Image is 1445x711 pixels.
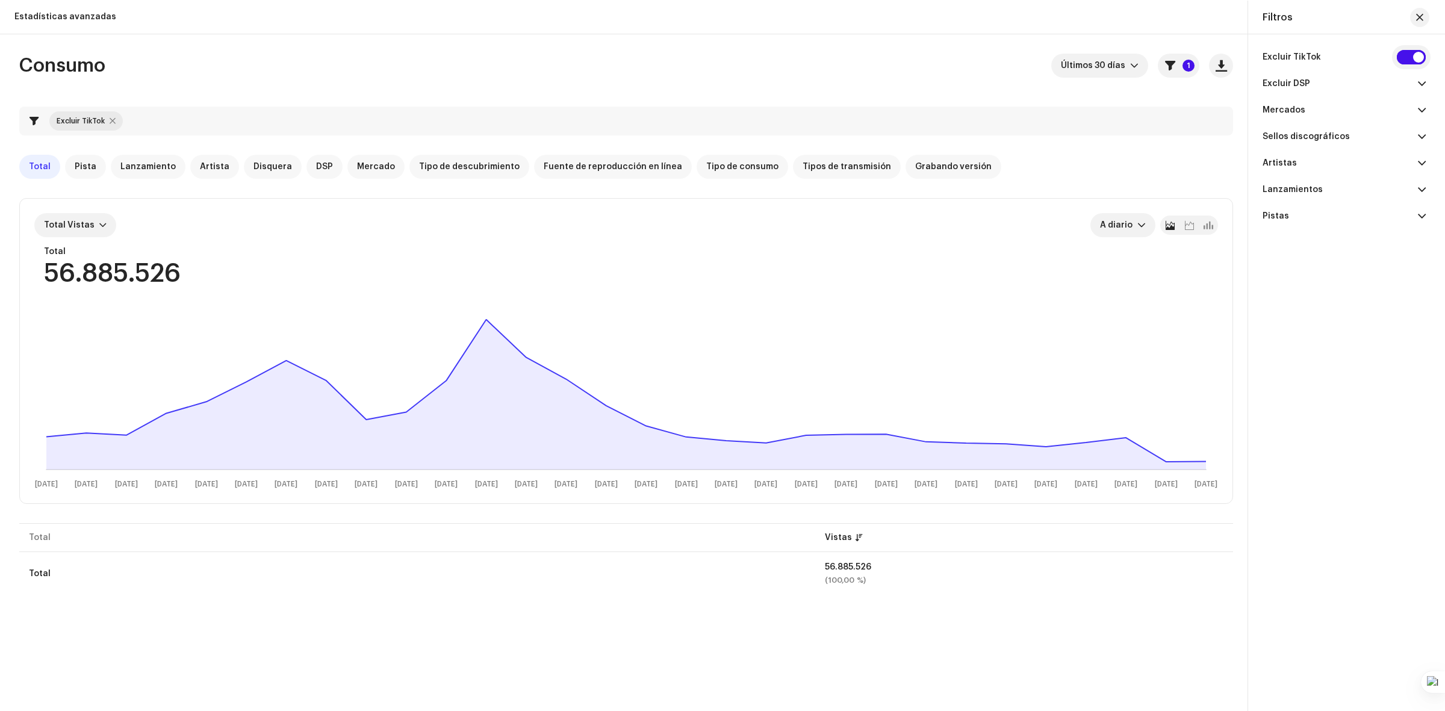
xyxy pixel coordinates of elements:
text: [DATE] [315,480,338,488]
span: DSP [316,162,333,172]
text: [DATE] [675,480,698,488]
span: Artista [200,162,229,172]
div: dropdown trigger [1137,213,1146,237]
span: Tipo de descubrimiento [419,162,520,172]
text: [DATE] [395,480,418,488]
text: [DATE] [555,480,577,488]
span: Últimos 30 días [1061,54,1130,78]
div: dropdown trigger [1130,54,1139,78]
span: Grabando versión [915,162,992,172]
span: Mercado [357,162,395,172]
text: [DATE] [955,480,978,488]
div: 56.885.526 [825,563,1223,571]
text: [DATE] [275,480,297,488]
div: (100,00 %) [825,576,1223,585]
button: 1 [1158,54,1199,78]
text: [DATE] [995,480,1018,488]
span: Tipo de consumo [706,162,778,172]
text: [DATE] [635,480,657,488]
text: [DATE] [834,480,857,488]
span: Disquera [253,162,292,172]
text: [DATE] [754,480,777,488]
text: [DATE] [595,480,618,488]
text: [DATE] [355,480,378,488]
text: [DATE] [435,480,458,488]
p-badge: 1 [1182,60,1195,72]
text: [DATE] [1075,480,1098,488]
text: [DATE] [1034,480,1057,488]
text: [DATE] [715,480,738,488]
text: [DATE] [1195,480,1217,488]
span: A diario [1100,213,1137,237]
text: [DATE] [235,480,258,488]
span: Fuente de reproducción en línea [544,162,682,172]
text: [DATE] [795,480,818,488]
text: [DATE] [1155,480,1178,488]
text: [DATE] [1114,480,1137,488]
text: [DATE] [195,480,218,488]
text: [DATE] [515,480,538,488]
text: [DATE] [875,480,898,488]
text: [DATE] [915,480,937,488]
span: Tipos de transmisión [803,162,891,172]
text: [DATE] [475,480,498,488]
